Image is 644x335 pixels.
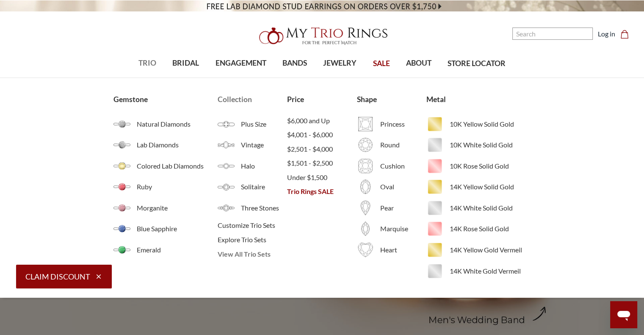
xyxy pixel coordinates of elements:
[287,186,357,197] a: Trio Rings SALE
[287,94,357,105] a: Price
[218,178,287,195] a: Solitaire
[357,220,426,237] a: Marquise
[241,140,287,150] span: Vintage
[143,77,152,78] button: submenu toggle
[380,224,426,234] span: Marquise
[218,158,235,174] img: Halo
[373,58,390,69] span: SALE
[218,199,235,216] img: Three Stones
[426,199,531,216] a: 14K White Solid Gold
[439,50,514,78] a: STORE LOCATOR
[450,161,531,171] span: 10K Rose Solid Gold
[287,130,357,140] span: $4,001 - $6,000
[137,203,218,213] span: Morganite
[182,77,190,78] button: submenu toggle
[426,220,531,237] a: 14K Rose Solid Gold
[287,144,357,154] a: $2,501 - $4,000
[236,77,245,78] button: submenu toggle
[218,116,235,133] img: Plus Size
[426,94,531,105] a: Metal
[450,266,531,276] span: 14K White Gold Vermeil
[450,140,531,150] span: 10K White Solid Gold
[137,182,218,192] span: Ruby
[187,22,457,50] a: My Trio Rings
[287,116,357,126] a: $6,000 and Up
[287,172,357,183] a: Under $1,500
[113,116,130,133] img: Natural Diamonds
[137,245,218,255] span: Emerald
[113,241,130,258] img: Emerald
[287,158,357,168] a: $1,501 - $2,500
[218,178,235,195] img: Solitaire
[218,220,287,230] a: Customize Trio Sets
[241,203,287,213] span: Three Stones
[113,220,130,237] img: Blue Sapphire
[215,58,266,69] span: ENGAGEMENT
[137,224,218,234] span: Blue Sapphire
[450,245,531,255] span: 14K Yellow Gold Vermeil
[450,182,531,192] span: 14K Yellow Solid Gold
[380,119,426,129] span: Princess
[137,161,218,171] span: Colored Lab Diamonds
[113,178,130,195] img: Ruby
[357,116,426,133] a: Princess
[426,116,531,133] a: 10K Yellow Solid Gold
[241,119,287,129] span: Plus Size
[315,50,365,77] a: JEWELRY
[113,116,218,133] a: Natural Diamonds
[113,199,218,216] a: Morganite
[113,178,218,195] a: Ruby
[290,77,299,78] button: submenu toggle
[218,116,287,133] a: Plus Size
[415,77,423,78] button: submenu toggle
[218,235,287,245] a: Explore Trio Sets
[218,249,287,259] span: View All Trio Sets
[512,28,593,40] input: Search and use arrows or TAB to navigate results
[357,241,426,258] a: Heart
[113,199,130,216] img: Morganite
[241,161,287,171] span: Halo
[450,224,531,234] span: 14K Rose Solid Gold
[241,182,287,192] span: Solitaire
[357,158,426,174] a: Cushion
[138,58,156,69] span: TRIO
[113,94,218,105] a: Gemstone
[218,136,235,153] img: Vintage
[164,50,207,77] a: BRIDAL
[207,50,274,77] a: ENGAGEMENT
[620,29,634,39] a: Cart with 0 items
[274,50,315,77] a: BANDS
[426,158,531,174] a: 10K Rose Solid Gold
[426,263,531,280] a: 14K White Gold Vermeil
[426,241,531,258] a: 14K Yellow Gold Vermeil
[610,301,637,328] iframe: Button to launch messaging window
[380,182,426,192] span: Oval
[365,50,398,78] a: SALE
[172,58,199,69] span: BRIDAL
[137,140,218,150] span: Lab Diamonds
[130,50,164,77] a: TRIO
[218,158,287,174] a: Halo
[357,178,426,195] a: Oval
[113,220,218,237] a: Blue Sapphire
[380,140,426,150] span: Round
[282,58,307,69] span: BANDS
[450,203,531,213] span: 14K White Solid Gold
[357,199,426,216] a: Pear
[448,58,506,69] span: STORE LOCATOR
[426,136,531,153] a: 10K White Solid Gold
[426,178,531,195] a: 14K Yellow Solid Gold
[137,119,218,129] span: Natural Diamonds
[113,136,130,153] img: Lab Grown Diamonds
[380,203,426,213] span: Pear
[357,94,426,105] a: Shape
